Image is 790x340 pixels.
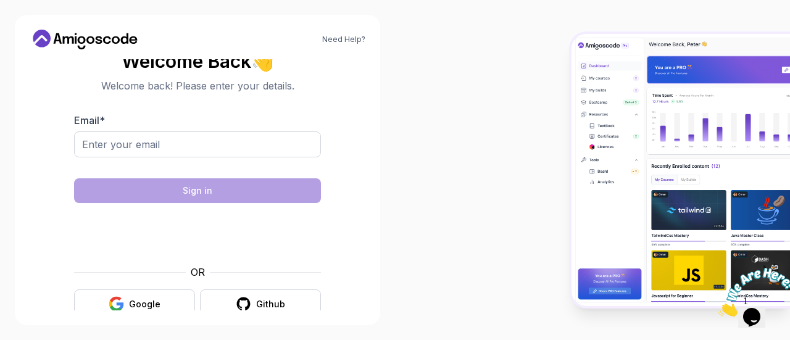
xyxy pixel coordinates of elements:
[322,35,365,44] a: Need Help?
[74,131,321,157] input: Enter your email
[74,78,321,93] p: Welcome back! Please enter your details.
[74,289,195,318] button: Google
[713,263,790,321] iframe: chat widget
[5,5,81,54] img: Chat attention grabber
[74,114,105,126] label: Email *
[256,298,285,310] div: Github
[104,210,291,257] iframe: Widget containing checkbox for hCaptcha security challenge
[74,178,321,203] button: Sign in
[572,34,790,306] img: Amigoscode Dashboard
[251,51,275,72] span: 👋
[200,289,321,318] button: Github
[191,265,205,280] p: OR
[30,30,141,49] a: Home link
[74,51,321,71] h2: Welcome Back
[183,185,212,197] div: Sign in
[5,5,10,15] span: 1
[129,298,160,310] div: Google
